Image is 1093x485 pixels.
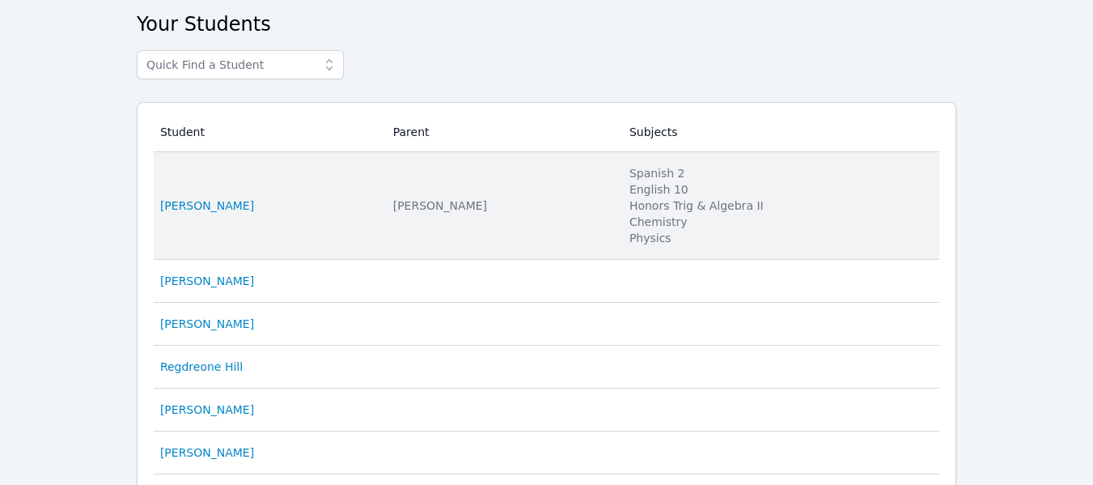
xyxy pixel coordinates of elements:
[154,346,939,389] tr: Regdreone Hill
[629,165,930,181] li: Spanish 2
[629,214,930,230] li: Chemistry
[137,50,344,79] input: Quick Find a Student
[160,402,254,418] a: [PERSON_NAME]
[160,198,254,214] a: [PERSON_NAME]
[629,198,930,214] li: Honors Trig & Algebra II
[383,113,620,152] th: Parent
[160,316,254,332] a: [PERSON_NAME]
[160,359,243,375] a: Regdreone Hill
[629,181,930,198] li: English 10
[154,389,939,432] tr: [PERSON_NAME]
[620,113,939,152] th: Subjects
[160,273,254,289] a: [PERSON_NAME]
[154,260,939,303] tr: [PERSON_NAME]
[393,198,610,214] div: [PERSON_NAME]
[154,152,939,260] tr: [PERSON_NAME] [PERSON_NAME]Spanish 2English 10Honors Trig & Algebra IIChemistryPhysics
[154,113,383,152] th: Student
[160,445,254,461] a: [PERSON_NAME]
[629,230,930,246] li: Physics
[154,303,939,346] tr: [PERSON_NAME]
[154,432,939,474] tr: [PERSON_NAME]
[137,11,956,37] h2: Your Students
